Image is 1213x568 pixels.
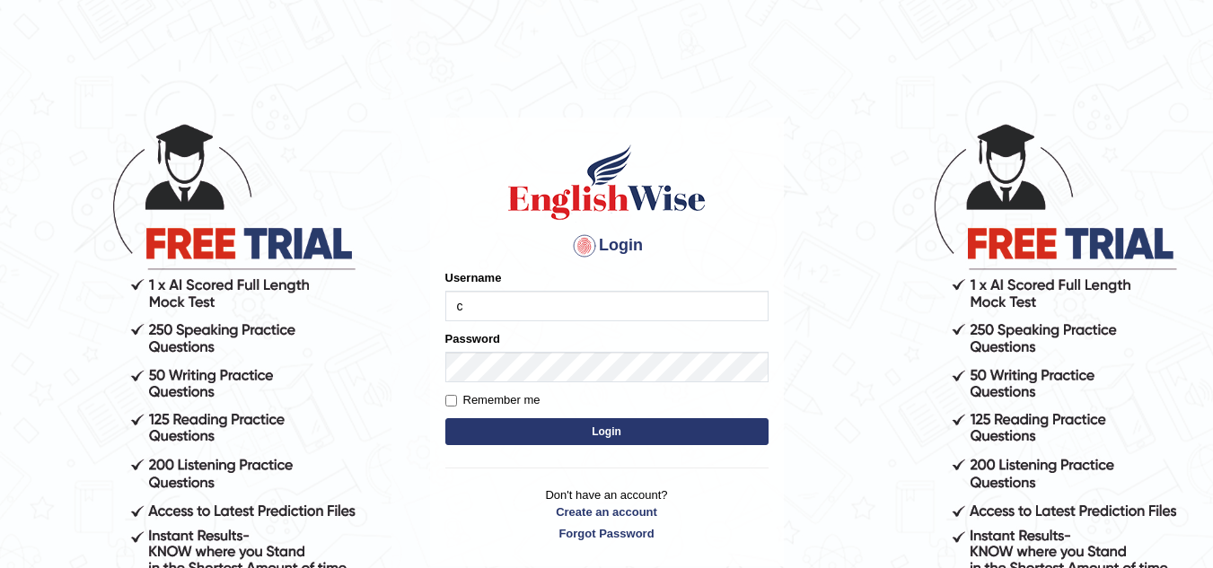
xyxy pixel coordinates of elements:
[445,525,769,542] a: Forgot Password
[445,486,769,542] p: Don't have an account?
[445,330,500,347] label: Password
[505,142,709,223] img: Logo of English Wise sign in for intelligent practice with AI
[445,395,457,406] input: Remember me
[445,418,769,445] button: Login
[445,391,541,409] label: Remember me
[445,269,502,286] label: Username
[445,232,769,260] h4: Login
[445,503,769,520] a: Create an account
